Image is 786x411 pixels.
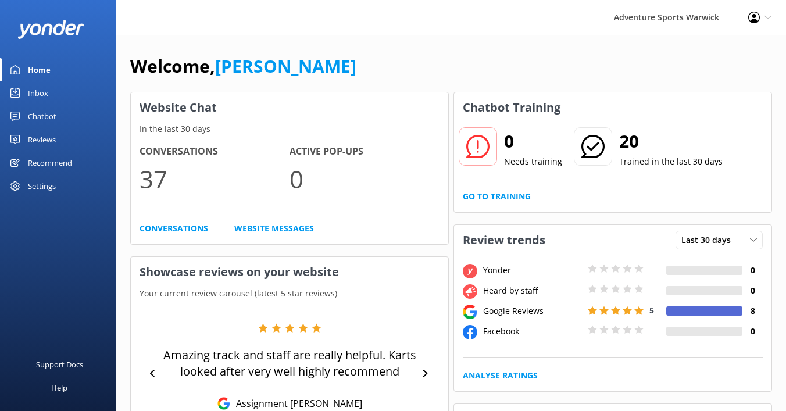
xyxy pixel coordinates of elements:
[131,123,448,135] p: In the last 30 days
[480,325,585,338] div: Facebook
[36,353,83,376] div: Support Docs
[290,159,440,198] p: 0
[463,369,538,382] a: Analyse Ratings
[140,222,208,235] a: Conversations
[742,264,763,277] h4: 0
[215,54,356,78] a: [PERSON_NAME]
[51,376,67,399] div: Help
[742,325,763,338] h4: 0
[504,155,562,168] p: Needs training
[454,225,554,255] h3: Review trends
[28,128,56,151] div: Reviews
[131,287,448,300] p: Your current review carousel (latest 5 star reviews)
[454,92,569,123] h3: Chatbot Training
[28,174,56,198] div: Settings
[28,105,56,128] div: Chatbot
[28,151,72,174] div: Recommend
[230,397,362,410] p: Assignment [PERSON_NAME]
[162,347,417,380] p: Amazing track and staff are really helpful. Karts looked after very well highly recommend
[504,127,562,155] h2: 0
[742,284,763,297] h4: 0
[28,81,48,105] div: Inbox
[217,397,230,410] img: Google Reviews
[463,190,531,203] a: Go to Training
[480,284,585,297] div: Heard by staff
[17,20,84,39] img: yonder-white-logo.png
[290,144,440,159] h4: Active Pop-ups
[28,58,51,81] div: Home
[480,305,585,317] div: Google Reviews
[234,222,314,235] a: Website Messages
[619,127,723,155] h2: 20
[681,234,738,246] span: Last 30 days
[130,52,356,80] h1: Welcome,
[742,305,763,317] h4: 8
[480,264,585,277] div: Yonder
[140,159,290,198] p: 37
[131,92,448,123] h3: Website Chat
[131,257,448,287] h3: Showcase reviews on your website
[140,144,290,159] h4: Conversations
[619,155,723,168] p: Trained in the last 30 days
[649,305,654,316] span: 5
